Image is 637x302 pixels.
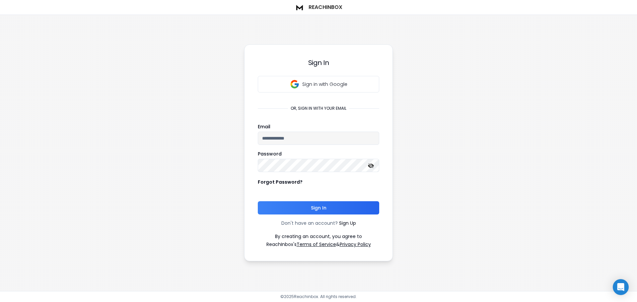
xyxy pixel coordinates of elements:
a: ReachInbox [295,3,342,12]
a: Privacy Policy [340,241,371,248]
button: Sign In [258,201,379,214]
h3: Sign In [258,58,379,67]
p: Don't have an account? [281,220,338,226]
p: Sign in with Google [302,81,347,88]
a: Terms of Service [297,241,336,248]
p: Forgot Password? [258,179,303,185]
div: Open Intercom Messenger [613,279,629,295]
p: or, sign in with your email [288,106,349,111]
p: ReachInbox's & [266,241,371,248]
h1: ReachInbox [309,3,342,11]
label: Email [258,124,270,129]
a: Sign Up [339,220,356,226]
p: © 2025 Reachinbox. All rights reserved. [280,294,357,299]
label: Password [258,151,282,156]
p: By creating an account, you agree to [275,233,362,240]
img: logo [295,3,305,12]
button: Sign in with Google [258,76,379,92]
